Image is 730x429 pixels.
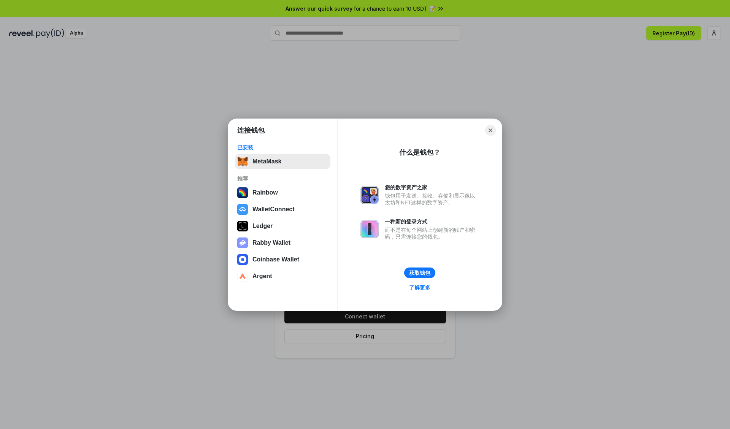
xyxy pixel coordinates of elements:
[237,156,248,167] img: svg+xml,%3Csvg%20fill%3D%22none%22%20height%3D%2233%22%20viewBox%3D%220%200%2035%2033%22%20width%...
[409,284,430,291] div: 了解更多
[252,158,281,165] div: MetaMask
[237,271,248,282] img: svg+xml,%3Csvg%20width%3D%2228%22%20height%3D%2228%22%20viewBox%3D%220%200%2028%2028%22%20fill%3D...
[252,206,295,213] div: WalletConnect
[360,186,379,204] img: svg+xml,%3Csvg%20xmlns%3D%22http%3A%2F%2Fwww.w3.org%2F2000%2Fsvg%22%20fill%3D%22none%22%20viewBox...
[385,184,479,191] div: 您的数字资产之家
[235,269,330,284] button: Argent
[235,218,330,234] button: Ledger
[237,221,248,231] img: svg+xml,%3Csvg%20xmlns%3D%22http%3A%2F%2Fwww.w3.org%2F2000%2Fsvg%22%20width%3D%2228%22%20height%3...
[235,202,330,217] button: WalletConnect
[385,226,479,240] div: 而不是在每个网站上创建新的账户和密码，只需连接您的钱包。
[235,154,330,169] button: MetaMask
[237,204,248,215] img: svg+xml,%3Csvg%20width%3D%2228%22%20height%3D%2228%22%20viewBox%3D%220%200%2028%2028%22%20fill%3D...
[360,220,379,238] img: svg+xml,%3Csvg%20xmlns%3D%22http%3A%2F%2Fwww.w3.org%2F2000%2Fsvg%22%20fill%3D%22none%22%20viewBox...
[405,283,435,293] a: 了解更多
[237,126,265,135] h1: 连接钱包
[237,237,248,248] img: svg+xml,%3Csvg%20xmlns%3D%22http%3A%2F%2Fwww.w3.org%2F2000%2Fsvg%22%20fill%3D%22none%22%20viewBox...
[235,185,330,200] button: Rainbow
[252,189,278,196] div: Rainbow
[235,252,330,267] button: Coinbase Wallet
[237,144,328,151] div: 已安装
[252,239,290,246] div: Rabby Wallet
[485,125,496,136] button: Close
[237,254,248,265] img: svg+xml,%3Csvg%20width%3D%2228%22%20height%3D%2228%22%20viewBox%3D%220%200%2028%2028%22%20fill%3D...
[237,175,328,182] div: 推荐
[409,269,430,276] div: 获取钱包
[252,223,273,230] div: Ledger
[385,218,479,225] div: 一种新的登录方式
[399,148,440,157] div: 什么是钱包？
[385,192,479,206] div: 钱包用于发送、接收、存储和显示像以太坊和NFT这样的数字资产。
[252,273,272,280] div: Argent
[404,268,435,278] button: 获取钱包
[252,256,299,263] div: Coinbase Wallet
[235,235,330,250] button: Rabby Wallet
[237,187,248,198] img: svg+xml,%3Csvg%20width%3D%22120%22%20height%3D%22120%22%20viewBox%3D%220%200%20120%20120%22%20fil...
